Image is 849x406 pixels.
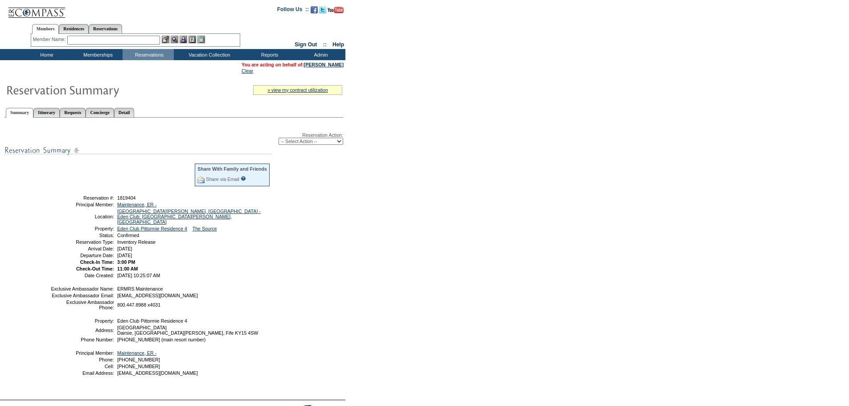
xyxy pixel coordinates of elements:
[117,302,160,308] span: 800.447.8988 x4031
[197,36,205,43] img: b_calculator.gif
[311,9,318,14] a: Become our fan on Facebook
[328,7,344,13] img: Subscribe to our YouTube Channel
[241,176,246,181] input: What is this?
[117,239,156,245] span: Inventory Release
[117,209,261,225] a: [GEOGRAPHIC_DATA][PERSON_NAME], [GEOGRAPHIC_DATA] - Eden Club: [GEOGRAPHIC_DATA][PERSON_NAME], [G...
[33,36,67,43] div: Member Name:
[50,239,114,245] td: Reservation Type:
[193,226,217,231] a: The Source
[50,209,114,225] td: Location:
[50,286,114,291] td: Exclusive Ambassador Name:
[32,24,59,34] a: Members
[311,6,318,13] img: Become our fan on Facebook
[50,233,114,238] td: Status:
[332,41,344,48] a: Help
[242,62,344,67] span: You are acting on behalf of:
[319,9,326,14] a: Follow us on Twitter
[180,36,187,43] img: Impersonate
[174,49,243,60] td: Vacation Collection
[50,226,114,231] td: Property:
[267,87,328,93] a: » view my contract utilization
[117,233,139,238] span: Confirmed
[117,259,135,265] span: 3:00 PM
[80,259,114,265] strong: Check-In Time:
[117,350,156,356] a: Maintenance, ER -
[295,41,317,48] a: Sign Out
[86,108,114,117] a: Concierge
[6,81,184,98] img: Reservaton Summary
[114,108,135,117] a: Detail
[197,166,267,172] div: Share With Family and Friends
[123,49,174,60] td: Reservations
[323,41,327,48] span: ::
[117,226,187,231] a: Eden Club Pittormie Residence 4
[319,6,326,13] img: Follow us on Twitter
[60,108,86,117] a: Requests
[117,370,198,376] span: [EMAIL_ADDRESS][DOMAIN_NAME]
[76,266,114,271] strong: Check-Out Time:
[243,49,294,60] td: Reports
[117,195,136,201] span: 1819404
[117,337,205,342] span: [PHONE_NUMBER] (main resort number)
[294,49,345,60] td: Admin
[242,68,253,74] a: Clear
[117,202,156,207] a: Maintenance, ER -
[50,253,114,258] td: Departure Date:
[33,108,60,117] a: Itinerary
[6,108,33,118] a: Summary
[4,145,272,156] img: subTtlResSummary.gif
[50,325,114,336] td: Address:
[277,5,309,16] td: Follow Us ::
[50,364,114,369] td: Cell:
[117,246,132,251] span: [DATE]
[50,357,114,362] td: Phone:
[50,350,114,356] td: Principal Member:
[328,9,344,14] a: Subscribe to our YouTube Channel
[50,195,114,201] td: Reservation #:
[4,132,343,145] div: Reservation Action:
[304,62,344,67] a: [PERSON_NAME]
[50,318,114,324] td: Property:
[50,246,114,251] td: Arrival Date:
[50,370,114,376] td: Email Address:
[189,36,196,43] img: Reservations
[50,293,114,298] td: Exclusive Ambassador Email:
[50,202,114,207] td: Principal Member:
[117,266,138,271] span: 11:00 AM
[206,176,239,182] a: Share via Email
[117,273,160,278] span: [DATE] 10:25:07 AM
[50,337,114,342] td: Phone Number:
[59,24,89,33] a: Residences
[117,364,160,369] span: [PHONE_NUMBER]
[71,49,123,60] td: Memberships
[89,24,122,33] a: Reservations
[20,49,71,60] td: Home
[171,36,178,43] img: View
[50,299,114,310] td: Exclusive Ambassador Phone:
[162,36,169,43] img: b_edit.gif
[117,293,198,298] span: [EMAIL_ADDRESS][DOMAIN_NAME]
[50,273,114,278] td: Date Created:
[117,286,163,291] span: ERMRS Maintenance
[117,357,160,362] span: [PHONE_NUMBER]
[117,325,258,336] span: [GEOGRAPHIC_DATA] Dairsie, [GEOGRAPHIC_DATA][PERSON_NAME], Fife KY15 4SW
[117,253,132,258] span: [DATE]
[117,318,187,324] span: Eden Club Pittormie Residence 4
